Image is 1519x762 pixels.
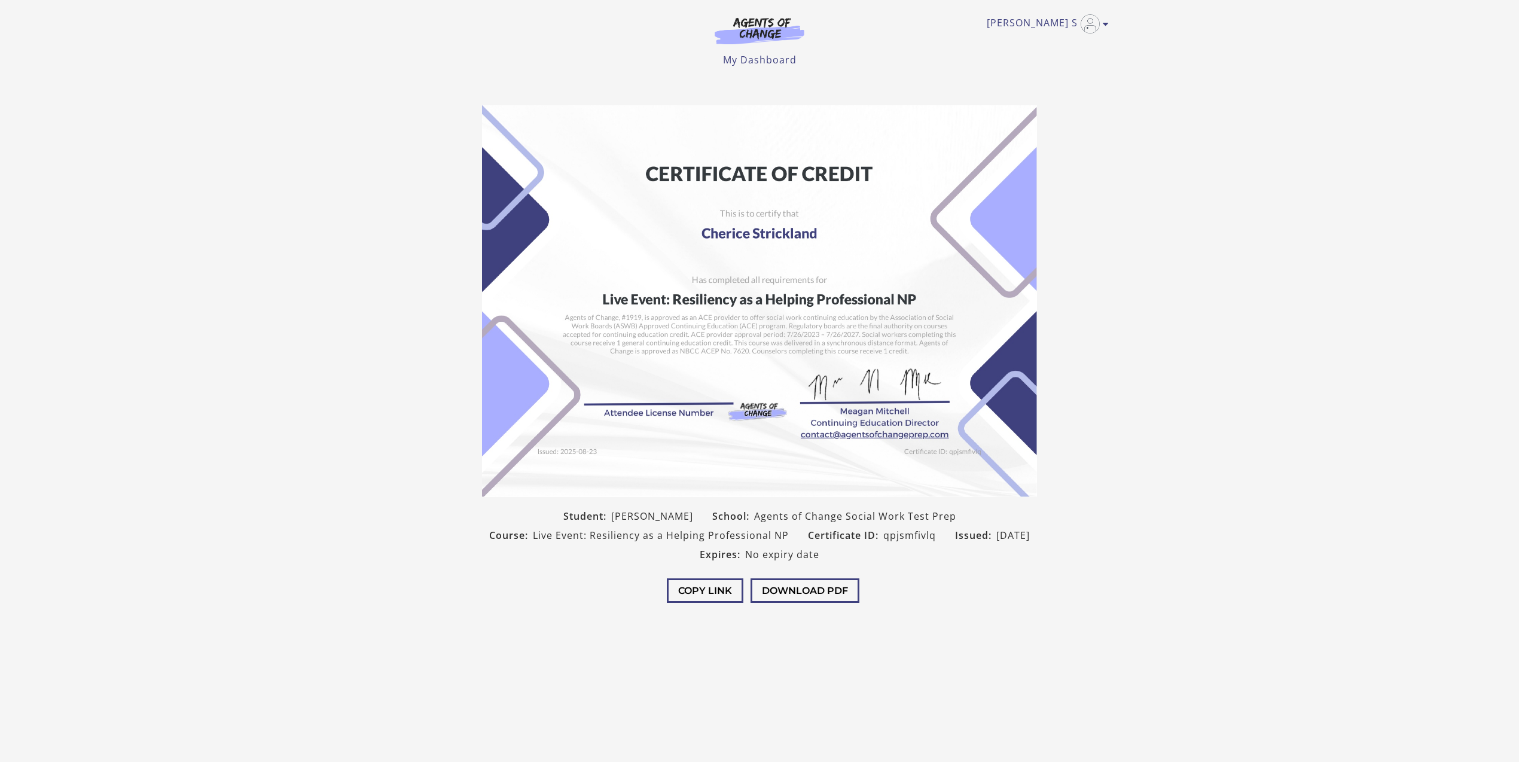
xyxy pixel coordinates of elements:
span: [DATE] [996,528,1030,542]
span: No expiry date [745,547,819,562]
span: Agents of Change Social Work Test Prep [754,509,956,523]
span: qpjsmfivlq [883,528,936,542]
span: Expires: [700,547,745,562]
button: Copy Link [667,578,743,603]
span: Issued: [955,528,996,542]
span: Certificate ID: [808,528,883,542]
button: Download PDF [751,578,859,603]
span: Live Event: Resiliency as a Helping Professional NP [533,528,789,542]
img: Agents of Change Logo [702,17,817,44]
a: Toggle menu [987,14,1103,33]
a: My Dashboard [723,53,797,66]
span: [PERSON_NAME] [611,509,693,523]
img: Certificate [482,105,1037,497]
span: Student: [563,509,611,523]
span: School: [712,509,754,523]
span: Course: [489,528,533,542]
